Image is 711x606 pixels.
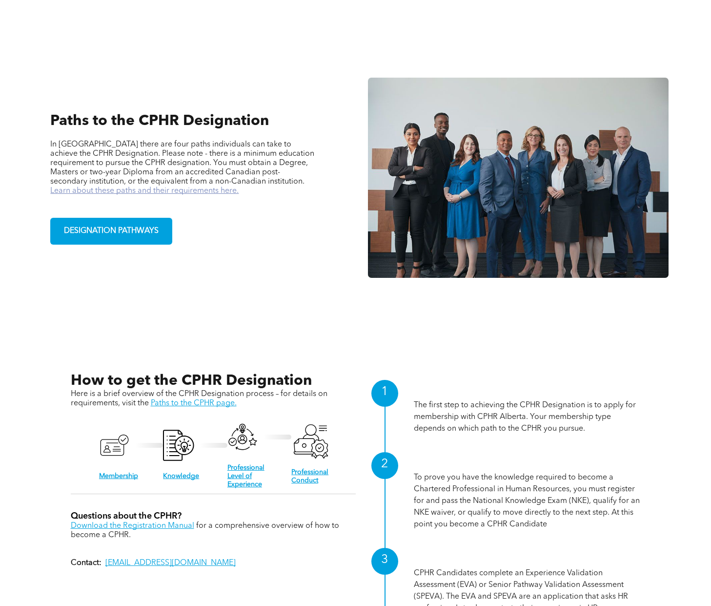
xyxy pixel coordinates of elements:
[61,222,162,241] span: DESIGNATION PATHWAYS
[50,187,239,195] a: Learn about these paths and their requirements here.
[71,522,339,539] span: for a comprehensive overview of how to become a CPHR.
[71,374,312,388] span: How to get the CPHR Designation
[368,78,668,278] img: A group of business people are posing for a picture together.
[227,464,264,488] a: Professional Level of Experience
[71,390,327,407] span: Here is a brief overview of the CPHR Designation process – for details on requirements, visit the
[414,399,641,435] p: The first step to achieving the CPHR Designation is to apply for membership with CPHR Alberta. Yo...
[414,384,641,399] h1: Membership
[71,522,194,530] a: Download the Registration Manual
[371,380,398,407] div: 1
[414,552,641,567] h1: Professional Level of Experience
[414,472,641,530] p: To prove you have the knowledge required to become a Chartered Professional in Human Resources, y...
[163,473,199,480] a: Knowledge
[99,473,138,480] a: Membership
[151,399,237,407] a: Paths to the CPHR page.
[71,512,182,521] span: Questions about the CPHR?
[371,452,398,479] div: 2
[50,141,314,186] span: In [GEOGRAPHIC_DATA] there are four paths individuals can take to achieve the CPHR Designation. P...
[50,218,172,245] a: DESIGNATION PATHWAYS
[371,548,398,575] div: 3
[71,559,102,567] strong: Contact:
[105,559,236,567] a: [EMAIL_ADDRESS][DOMAIN_NAME]
[50,114,269,128] span: Paths to the CPHR Designation
[414,457,641,472] h1: Knowledge
[291,469,328,484] a: Professional Conduct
